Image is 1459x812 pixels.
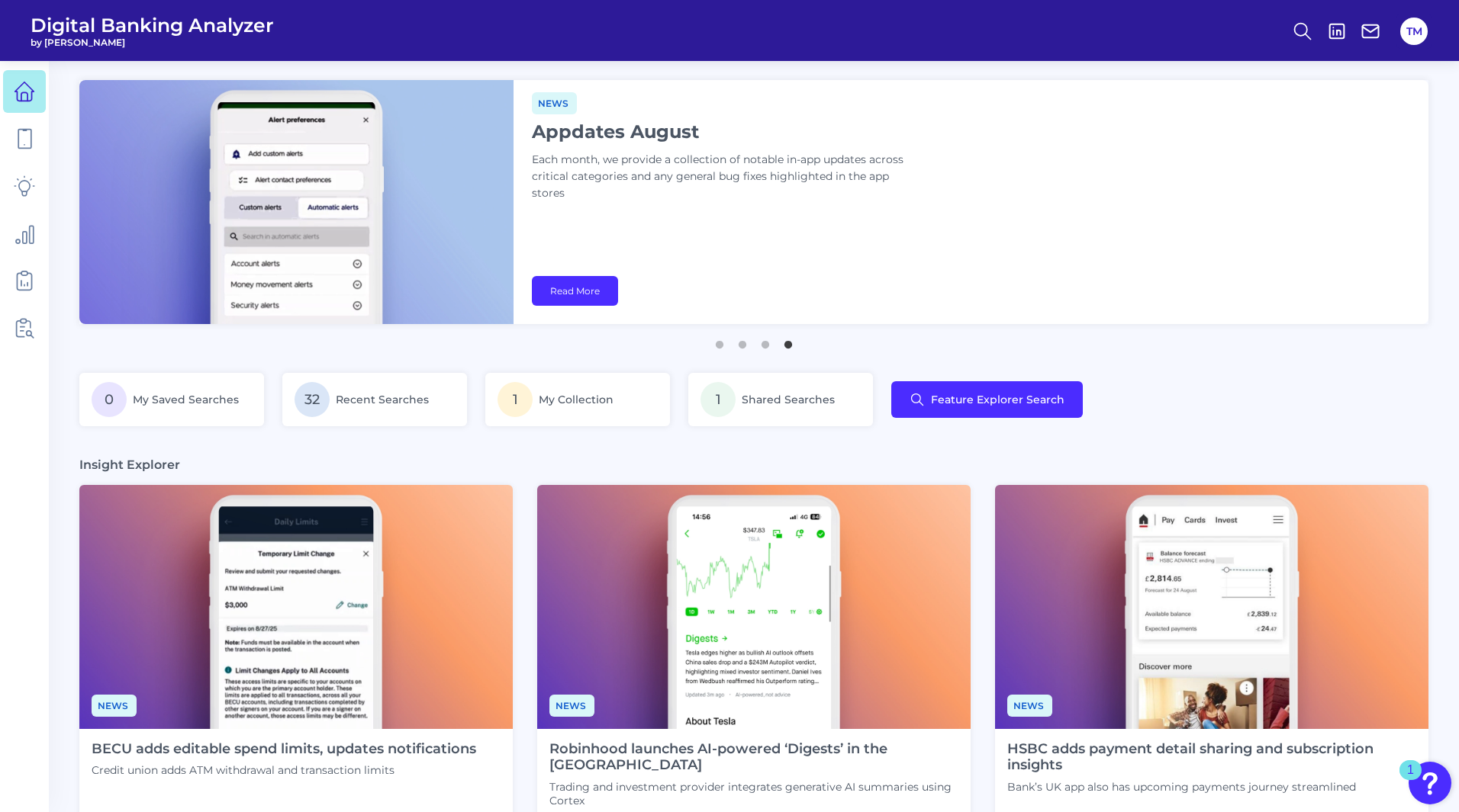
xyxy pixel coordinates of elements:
[1007,741,1416,774] h4: HSBC adds payment detail sharing and subscription insights
[92,763,476,777] p: Credit union adds ATM withdrawal and transaction limits
[1400,18,1428,45] button: TM
[79,373,264,426] a: 0My Saved Searches
[1407,770,1414,790] div: 1
[133,393,239,406] span: My Saved Searches
[539,393,614,406] span: My Collection
[701,382,736,417] span: 1
[282,373,467,426] a: 32Recent Searches
[532,276,618,306] a: Read More
[79,485,513,729] img: News - Phone (2).png
[549,741,958,774] h4: Robinhood launches AI-powered ‘Digests’ in the [GEOGRAPHIC_DATA]
[549,695,594,717] span: News
[31,37,274,48] span: by [PERSON_NAME]
[891,381,1083,418] button: Feature Explorer Search
[735,333,750,348] button: 2
[537,485,971,729] img: News - Phone (1).png
[532,152,913,202] p: Each month, we provide a collection of notable in-app updates across critical categories and any ...
[92,382,127,417] span: 0
[532,92,577,114] span: News
[931,393,1064,406] span: Feature Explorer Search
[1007,698,1052,712] a: News
[712,333,727,348] button: 1
[485,373,670,426] a: 1My Collection
[1409,762,1451,804] button: Open Resource Center, 1 new notification
[79,80,514,324] img: bannerImg
[31,14,274,37] span: Digital Banking Analyzer
[336,393,429,406] span: Recent Searches
[549,698,594,712] a: News
[295,382,330,417] span: 32
[758,333,773,348] button: 3
[549,780,958,807] p: Trading and investment provider integrates generative AI summaries using Cortex
[995,485,1428,729] img: News - Phone.png
[92,695,137,717] span: News
[742,393,835,406] span: Shared Searches
[1007,695,1052,717] span: News
[79,457,180,473] h3: Insight Explorer
[781,333,796,348] button: 4
[688,373,873,426] a: 1Shared Searches
[498,382,533,417] span: 1
[532,95,577,110] a: News
[532,120,913,143] h1: Appdates August
[92,741,476,758] h4: BECU adds editable spend limits, updates notifications
[1007,780,1416,794] p: Bank’s UK app also has upcoming payments journey streamlined
[92,698,137,712] a: News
